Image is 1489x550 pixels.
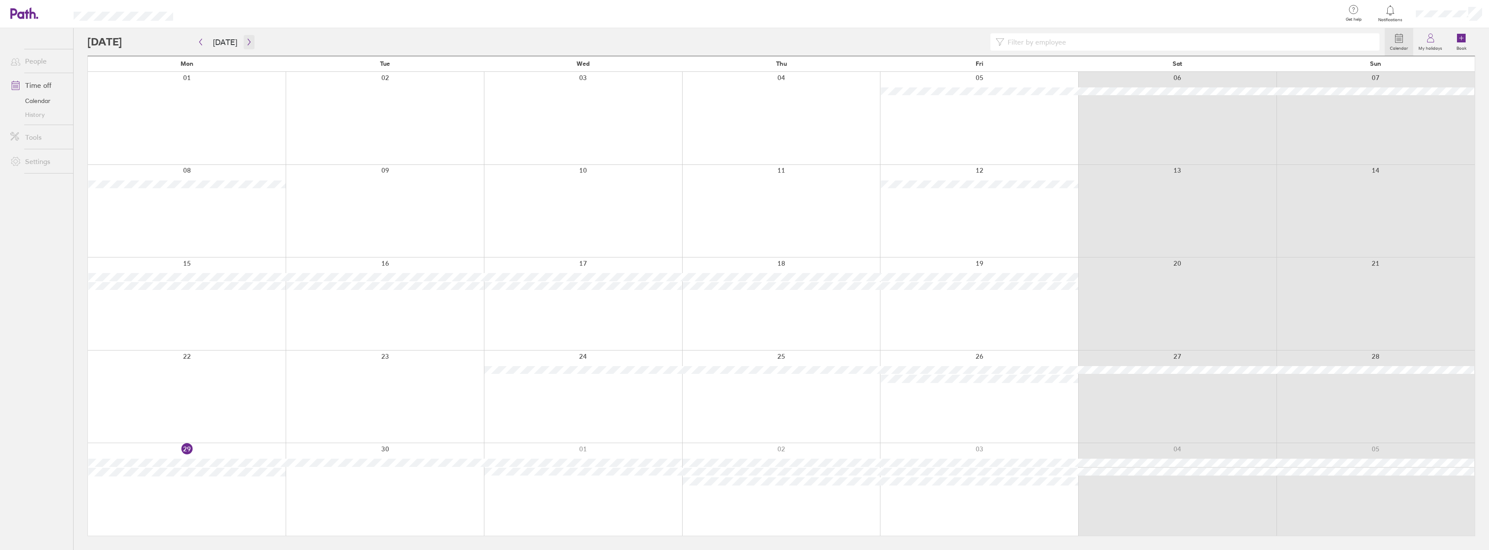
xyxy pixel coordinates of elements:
span: Tue [380,60,390,67]
span: Get help [1340,17,1368,22]
a: Notifications [1376,4,1405,23]
span: Mon [180,60,193,67]
span: Fri [976,60,983,67]
a: My holidays [1413,28,1447,56]
a: Calendar [1385,28,1413,56]
span: Sat [1173,60,1182,67]
span: Wed [577,60,590,67]
a: Tools [3,129,73,146]
a: Calendar [3,94,73,108]
span: Notifications [1376,17,1405,23]
a: History [3,108,73,122]
input: Filter by employee [1004,34,1374,50]
label: My holidays [1413,43,1447,51]
button: [DATE] [206,35,244,49]
label: Book [1451,43,1472,51]
span: Thu [776,60,787,67]
span: Sun [1370,60,1381,67]
a: Time off [3,77,73,94]
label: Calendar [1385,43,1413,51]
a: Book [1447,28,1475,56]
a: Settings [3,153,73,170]
a: People [3,52,73,70]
